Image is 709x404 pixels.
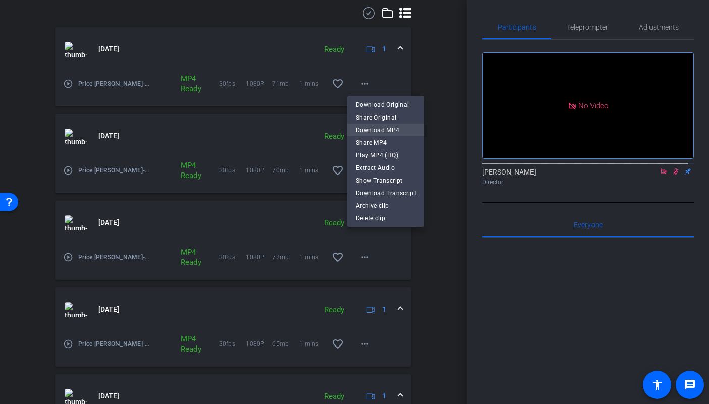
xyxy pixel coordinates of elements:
[356,187,416,199] span: Download Transcript
[356,111,416,124] span: Share Original
[356,200,416,212] span: Archive clip
[356,149,416,161] span: Play MP4 (HQ)
[356,162,416,174] span: Extract Audio
[356,137,416,149] span: Share MP4
[356,212,416,224] span: Delete clip
[356,175,416,187] span: Show Transcript
[356,99,416,111] span: Download Original
[356,124,416,136] span: Download MP4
